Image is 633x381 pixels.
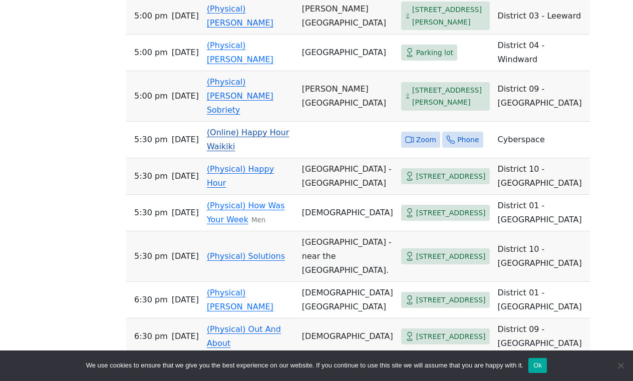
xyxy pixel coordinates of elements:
[416,47,453,59] span: Parking lot
[412,4,486,28] span: [STREET_ADDRESS][PERSON_NAME]
[207,288,273,311] a: (Physical) [PERSON_NAME]
[494,195,590,231] td: District 01 - [GEOGRAPHIC_DATA]
[134,89,168,103] span: 5:00 PM
[494,231,590,282] td: District 10 - [GEOGRAPHIC_DATA]
[134,9,168,23] span: 5:00 PM
[494,282,590,318] td: District 01 - [GEOGRAPHIC_DATA]
[494,318,590,355] td: District 09 - [GEOGRAPHIC_DATA]
[134,46,168,60] span: 5:00 PM
[416,207,486,219] span: [STREET_ADDRESS]
[416,250,486,263] span: [STREET_ADDRESS]
[207,4,273,28] a: (Physical) [PERSON_NAME]
[172,293,199,307] span: [DATE]
[207,201,285,224] a: (Physical) How Was Your Week
[298,231,397,282] td: [GEOGRAPHIC_DATA] - near the [GEOGRAPHIC_DATA].
[207,251,285,261] a: (Physical) Solutions
[172,206,199,220] span: [DATE]
[494,71,590,122] td: District 09 - [GEOGRAPHIC_DATA]
[298,282,397,318] td: [DEMOGRAPHIC_DATA][GEOGRAPHIC_DATA]
[207,41,273,64] a: (Physical) [PERSON_NAME]
[207,164,274,188] a: (Physical) Happy Hour
[86,360,523,370] span: We use cookies to ensure that we give you the best experience on our website. If you continue to ...
[172,46,199,60] span: [DATE]
[172,249,199,263] span: [DATE]
[416,294,486,306] span: [STREET_ADDRESS]
[494,122,590,158] td: Cyberspace
[134,206,168,220] span: 5:30 PM
[416,330,486,343] span: [STREET_ADDRESS]
[134,293,168,307] span: 6:30 PM
[494,35,590,71] td: District 04 - Windward
[412,84,486,109] span: [STREET_ADDRESS][PERSON_NAME]
[134,329,168,343] span: 6:30 PM
[172,9,199,23] span: [DATE]
[298,158,397,195] td: [GEOGRAPHIC_DATA] - [GEOGRAPHIC_DATA]
[207,77,273,115] a: (Physical) [PERSON_NAME] Sobriety
[207,324,281,348] a: (Physical) Out And About
[298,318,397,355] td: [DEMOGRAPHIC_DATA]
[457,134,479,146] span: Phone
[528,358,547,373] button: Ok
[298,71,397,122] td: [PERSON_NAME][GEOGRAPHIC_DATA]
[207,128,289,151] a: (Online) Happy Hour Waikiki
[494,158,590,195] td: District 10 - [GEOGRAPHIC_DATA]
[416,170,486,183] span: [STREET_ADDRESS]
[615,360,625,370] span: No
[172,89,199,103] span: [DATE]
[416,134,436,146] span: Zoom
[172,169,199,183] span: [DATE]
[134,169,168,183] span: 5:30 PM
[172,133,199,147] span: [DATE]
[251,216,265,224] small: Men
[134,133,168,147] span: 5:30 PM
[298,35,397,71] td: [GEOGRAPHIC_DATA]
[172,329,199,343] span: [DATE]
[298,195,397,231] td: [DEMOGRAPHIC_DATA]
[134,249,168,263] span: 5:30 PM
